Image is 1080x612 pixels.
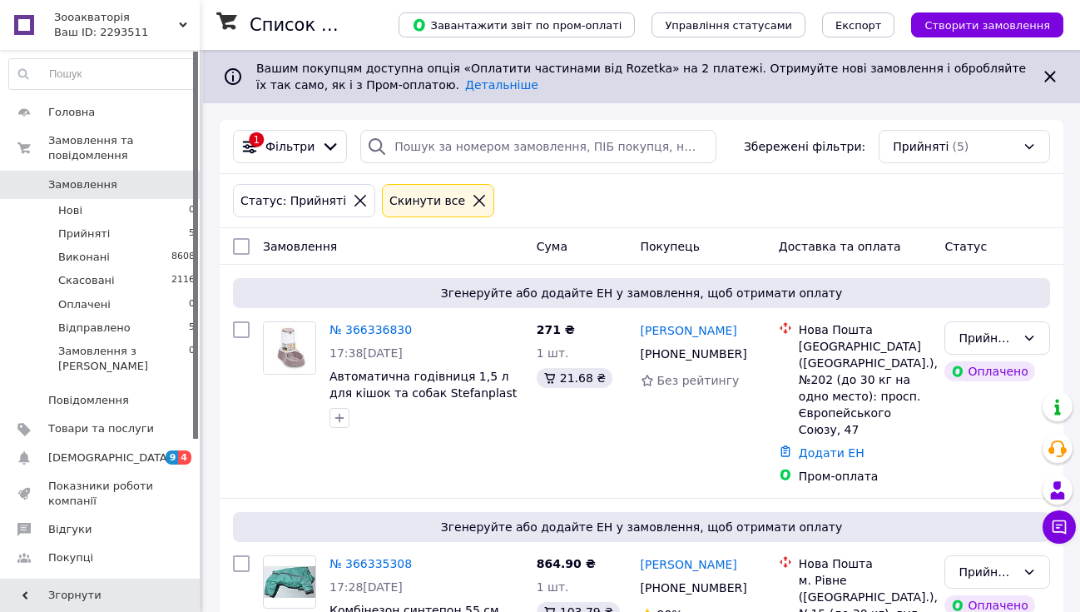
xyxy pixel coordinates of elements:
[263,321,316,375] a: Фото товару
[952,140,969,153] span: (5)
[48,522,92,537] span: Відгуки
[537,346,569,360] span: 1 шт.
[799,338,932,438] div: [GEOGRAPHIC_DATA] ([GEOGRAPHIC_DATA].), №202 (до 30 кг на одно место): просп. Європейського Союзу...
[665,19,792,32] span: Управління статусами
[893,138,949,155] span: Прийняті
[265,138,315,155] span: Фільтри
[637,576,751,600] div: [PHONE_NUMBER]
[48,421,154,436] span: Товари та послуги
[9,59,196,89] input: Пошук
[329,346,403,360] span: 17:38[DATE]
[1043,510,1076,544] button: Чат з покупцем
[835,19,882,32] span: Експорт
[399,12,635,37] button: Завантажити звіт по пром-оплаті
[329,580,403,594] span: 17:28[DATE]
[264,566,315,598] img: Фото товару
[48,133,200,163] span: Замовлення та повідомлення
[58,250,110,265] span: Виконані
[48,393,129,408] span: Повідомлення
[911,12,1063,37] button: Створити замовлення
[360,130,716,163] input: Пошук за номером замовлення, ПІБ покупця, номером телефону, Email, номером накладної
[48,177,117,192] span: Замовлення
[799,555,932,572] div: Нова Пошта
[240,519,1043,535] span: Згенеруйте або додайте ЕН у замовлення, щоб отримати оплату
[48,550,93,565] span: Покупці
[48,479,154,509] span: Показники роботи компанії
[48,105,95,120] span: Головна
[178,450,191,465] span: 4
[166,450,179,465] span: 9
[189,297,195,312] span: 0
[250,15,419,35] h1: Список замовлень
[657,374,740,387] span: Без рейтингу
[637,342,751,366] div: [PHONE_NUMBER]
[240,285,1043,301] span: Згенеруйте або додайте ЕН у замовлення, щоб отримати оплату
[944,240,987,253] span: Статус
[779,240,901,253] span: Доставка та оплата
[189,344,195,374] span: 0
[329,323,412,336] a: № 366336830
[58,273,115,288] span: Скасовані
[959,563,1016,581] div: Прийнято
[799,321,932,338] div: Нова Пошта
[54,25,200,40] div: Ваш ID: 2293511
[54,10,179,25] span: Зооакваторія
[263,240,337,253] span: Замовлення
[641,556,737,573] a: [PERSON_NAME]
[537,557,596,570] span: 864.90 ₴
[537,368,612,388] div: 21.68 ₴
[744,138,865,155] span: Збережені фільтри:
[58,226,110,241] span: Прийняті
[799,446,864,460] a: Додати ЕН
[263,555,316,609] a: Фото товару
[959,329,1016,347] div: Прийнято
[329,370,517,416] a: Автоматична годівниця 1,5 л для кішок та собак Stefanplast Break Reserve
[465,78,538,92] a: Детальніше
[58,321,131,336] span: Відправлено
[822,12,895,37] button: Експорт
[537,580,569,594] span: 1 шт.
[189,203,195,218] span: 0
[944,361,1034,381] div: Оплачено
[58,203,82,218] span: Нові
[171,250,195,265] span: 8608
[189,226,195,241] span: 5
[537,240,567,253] span: Cума
[237,192,349,210] div: Статус: Прийняті
[799,468,932,485] div: Пром-оплата
[412,17,622,32] span: Завантажити звіт по пром-оплаті
[48,450,171,465] span: [DEMOGRAPHIC_DATA]
[264,322,315,374] img: Фото товару
[256,62,1026,92] span: Вашим покупцям доступна опція «Оплатити частинами від Rozetka» на 2 платежі. Отримуйте нові замов...
[58,297,111,312] span: Оплачені
[58,344,189,374] span: Замовлення з [PERSON_NAME]
[641,322,737,339] a: [PERSON_NAME]
[171,273,195,288] span: 2116
[537,323,575,336] span: 271 ₴
[189,321,195,336] span: 5
[329,557,412,570] a: № 366335308
[386,192,468,210] div: Cкинути все
[924,19,1050,32] span: Створити замовлення
[651,12,805,37] button: Управління статусами
[641,240,700,253] span: Покупець
[894,17,1063,31] a: Створити замовлення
